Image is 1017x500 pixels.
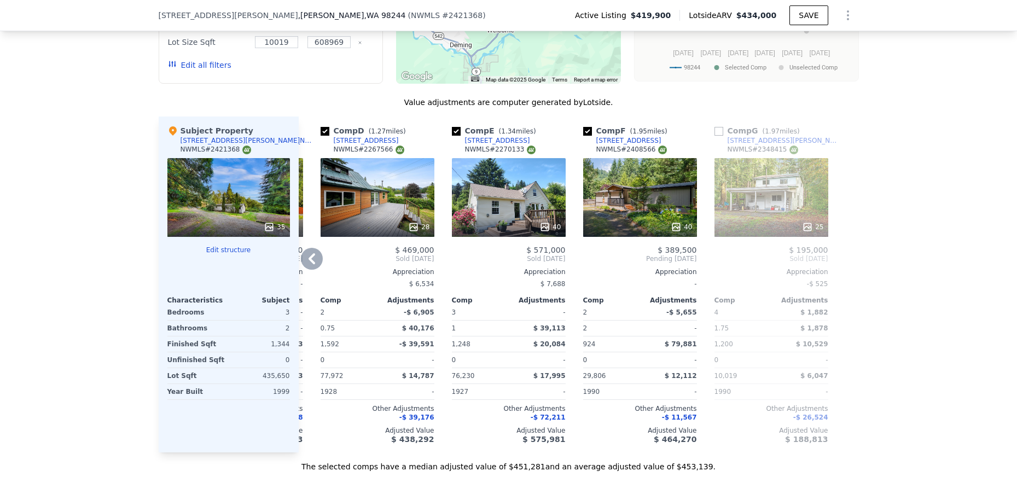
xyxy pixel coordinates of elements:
[321,356,325,364] span: 0
[511,384,566,399] div: -
[452,384,507,399] div: 1927
[167,368,226,383] div: Lot Sqft
[673,49,694,57] text: [DATE]
[452,125,541,136] div: Comp E
[533,372,566,380] span: $ 17,995
[321,321,375,336] div: 0.75
[583,426,697,435] div: Adjusted Value
[408,10,485,21] div: ( )
[771,296,828,305] div: Adjustments
[789,5,828,25] button: SAVE
[511,352,566,368] div: -
[452,404,566,413] div: Other Adjustments
[714,125,804,136] div: Comp G
[395,246,434,254] span: $ 469,000
[765,127,780,135] span: 1.97
[583,309,588,316] span: 2
[789,246,828,254] span: $ 195,000
[377,296,434,305] div: Adjustments
[700,49,721,57] text: [DATE]
[264,222,285,232] div: 35
[168,34,248,50] div: Lot Size Sqft
[452,254,566,263] span: Sold [DATE]
[714,296,771,305] div: Comp
[411,11,440,20] span: NWMLS
[583,372,606,380] span: 29,806
[802,222,823,232] div: 25
[800,372,828,380] span: $ 6,047
[159,97,859,108] div: Value adjustments are computer generated by Lotside .
[782,49,803,57] text: [DATE]
[758,127,804,135] span: ( miles)
[654,435,696,444] span: $ 464,270
[714,268,828,276] div: Appreciation
[774,352,828,368] div: -
[231,368,290,383] div: 435,650
[583,356,588,364] span: 0
[583,384,638,399] div: 1990
[837,4,859,26] button: Show Options
[509,296,566,305] div: Adjustments
[583,296,640,305] div: Comp
[380,384,434,399] div: -
[181,136,300,145] div: [STREET_ADDRESS][PERSON_NAME]
[754,49,775,57] text: [DATE]
[774,384,828,399] div: -
[684,64,700,71] text: 98244
[642,352,697,368] div: -
[167,246,290,254] button: Edit structure
[714,356,719,364] span: 0
[793,414,828,421] span: -$ 26,524
[511,305,566,320] div: -
[380,352,434,368] div: -
[714,309,719,316] span: 4
[658,146,667,154] img: NWMLS Logo
[402,372,434,380] span: $ 14,787
[642,321,697,336] div: -
[452,309,456,316] span: 3
[728,145,798,154] div: NWMLS # 2348415
[495,127,541,135] span: ( miles)
[321,309,325,316] span: 2
[583,404,697,413] div: Other Adjustments
[807,280,828,288] span: -$ 525
[583,125,672,136] div: Comp F
[665,340,697,348] span: $ 79,881
[364,127,410,135] span: ( miles)
[321,254,434,263] span: Sold [DATE]
[402,324,434,332] span: $ 40,176
[785,435,828,444] span: $ 188,813
[640,296,697,305] div: Adjustments
[583,254,697,263] span: Pending [DATE]
[665,372,697,380] span: $ 12,112
[714,426,828,435] div: Adjusted Value
[575,10,631,21] span: Active Listing
[522,435,565,444] span: $ 575,981
[583,340,596,348] span: 924
[396,146,404,154] img: NWMLS Logo
[167,305,226,320] div: Bedrooms
[800,309,828,316] span: $ 1,882
[409,280,434,288] span: $ 6,534
[371,127,386,135] span: 1.27
[399,340,434,348] span: -$ 39,591
[583,136,661,145] a: [STREET_ADDRESS]
[167,321,226,336] div: Bathrooms
[533,340,566,348] span: $ 20,084
[404,309,434,316] span: -$ 6,905
[168,60,231,71] button: Edit all filters
[552,77,567,83] a: Terms
[689,10,736,21] span: Lotside ARV
[714,136,841,145] a: [STREET_ADDRESS][PERSON_NAME]
[539,222,561,232] div: 40
[452,321,507,336] div: 1
[399,414,434,421] span: -$ 39,176
[321,404,434,413] div: Other Adjustments
[231,321,290,336] div: 2
[242,146,251,154] img: NWMLS Logo
[809,49,830,57] text: [DATE]
[632,127,647,135] span: 1.95
[714,372,737,380] span: 10,019
[789,64,838,71] text: Unselected Comp
[452,296,509,305] div: Comp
